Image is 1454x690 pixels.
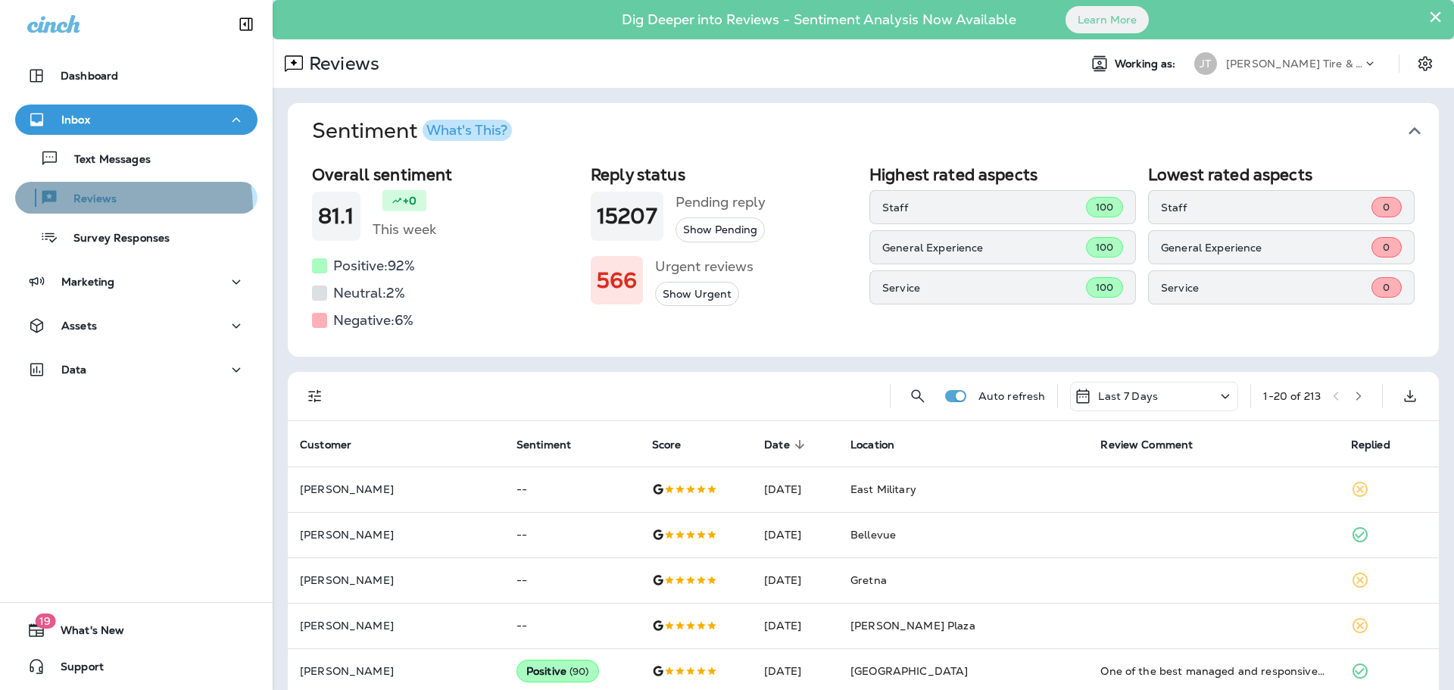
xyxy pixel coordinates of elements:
[300,438,371,451] span: Customer
[978,390,1046,402] p: Auto refresh
[1194,52,1217,75] div: JT
[752,603,838,648] td: [DATE]
[676,217,765,242] button: Show Pending
[333,308,413,333] h5: Negative: 6 %
[1161,282,1371,294] p: Service
[850,664,968,678] span: [GEOGRAPHIC_DATA]
[1383,281,1390,294] span: 0
[752,467,838,512] td: [DATE]
[569,665,589,678] span: ( 90 )
[303,52,379,75] p: Reviews
[45,624,124,642] span: What's New
[403,193,417,208] p: +0
[1351,439,1390,451] span: Replied
[882,242,1086,254] p: General Experience
[1100,663,1326,679] div: One of the best managed and responsive shops I have dealt with in my 56 years of driving. Honest,...
[15,311,257,341] button: Assets
[1115,58,1179,70] span: Working as:
[61,276,114,288] p: Marketing
[1263,390,1321,402] div: 1 - 20 of 213
[676,190,766,214] h5: Pending reply
[15,142,257,174] button: Text Messages
[597,204,657,229] h1: 15207
[1098,390,1158,402] p: Last 7 Days
[652,439,682,451] span: Score
[59,153,151,167] p: Text Messages
[850,439,894,451] span: Location
[516,439,571,451] span: Sentiment
[1100,439,1193,451] span: Review Comment
[882,201,1086,214] p: Staff
[1100,438,1212,451] span: Review Comment
[300,574,492,586] p: [PERSON_NAME]
[578,17,1060,22] p: Dig Deeper into Reviews - Sentiment Analysis Now Available
[58,192,117,207] p: Reviews
[752,512,838,557] td: [DATE]
[882,282,1086,294] p: Service
[15,105,257,135] button: Inbox
[1148,165,1415,184] h2: Lowest rated aspects
[1351,438,1410,451] span: Replied
[300,103,1451,159] button: SentimentWhat's This?
[850,619,975,632] span: [PERSON_NAME] Plaza
[61,320,97,332] p: Assets
[45,660,104,679] span: Support
[426,123,507,137] div: What's This?
[312,165,579,184] h2: Overall sentiment
[288,159,1439,357] div: SentimentWhat's This?
[1096,241,1113,254] span: 100
[504,512,640,557] td: --
[373,217,436,242] h5: This week
[61,114,90,126] p: Inbox
[752,557,838,603] td: [DATE]
[300,620,492,632] p: [PERSON_NAME]
[1161,201,1371,214] p: Staff
[1412,50,1439,77] button: Settings
[869,165,1136,184] h2: Highest rated aspects
[35,614,55,629] span: 19
[333,254,415,278] h5: Positive: 92 %
[1428,5,1443,29] button: Close
[764,438,810,451] span: Date
[1395,381,1425,411] button: Export as CSV
[504,467,640,512] td: --
[15,354,257,385] button: Data
[850,573,887,587] span: Gretna
[15,651,257,682] button: Support
[655,282,739,307] button: Show Urgent
[15,267,257,297] button: Marketing
[903,381,933,411] button: Search Reviews
[1383,201,1390,214] span: 0
[1096,201,1113,214] span: 100
[423,120,512,141] button: What's This?
[225,9,267,39] button: Collapse Sidebar
[15,61,257,91] button: Dashboard
[850,482,916,496] span: East Military
[1096,281,1113,294] span: 100
[61,70,118,82] p: Dashboard
[652,438,701,451] span: Score
[597,268,637,293] h1: 566
[333,281,405,305] h5: Neutral: 2 %
[1226,58,1362,70] p: [PERSON_NAME] Tire & Auto
[58,232,170,246] p: Survey Responses
[318,204,354,229] h1: 81.1
[15,615,257,645] button: 19What's New
[300,665,492,677] p: [PERSON_NAME]
[312,118,512,144] h1: Sentiment
[1066,6,1149,33] button: Learn More
[504,603,640,648] td: --
[655,254,754,279] h5: Urgent reviews
[516,660,599,682] div: Positive
[300,483,492,495] p: [PERSON_NAME]
[15,182,257,214] button: Reviews
[300,381,330,411] button: Filters
[1161,242,1371,254] p: General Experience
[300,529,492,541] p: [PERSON_NAME]
[504,557,640,603] td: --
[300,439,351,451] span: Customer
[850,528,896,542] span: Bellevue
[591,165,857,184] h2: Reply status
[15,221,257,253] button: Survey Responses
[850,438,914,451] span: Location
